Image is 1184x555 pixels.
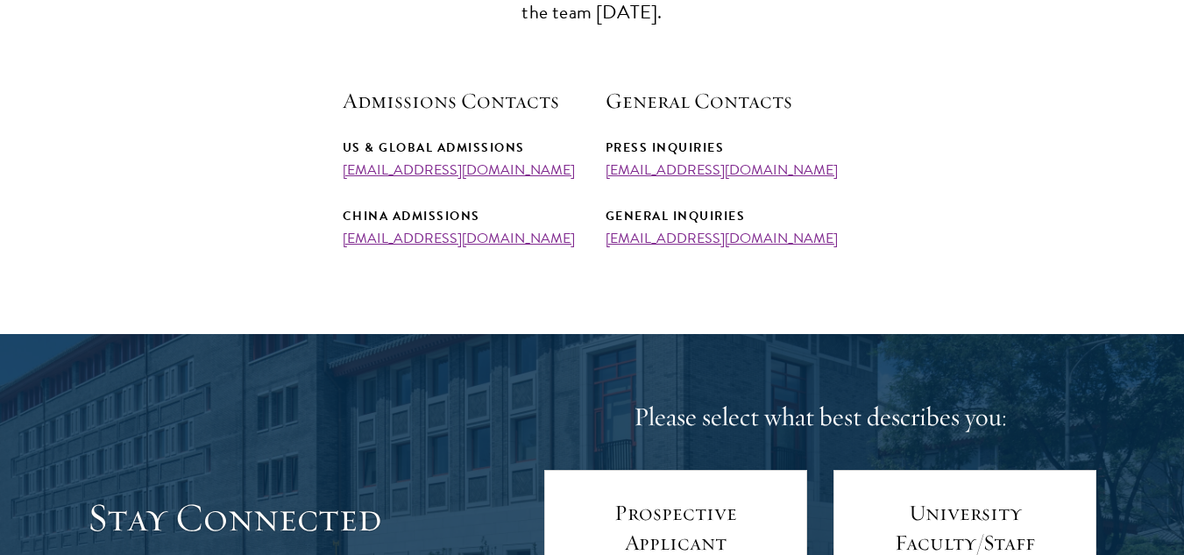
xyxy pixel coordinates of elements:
div: China Admissions [343,205,579,227]
div: Press Inquiries [606,137,842,159]
h5: General Contacts [606,86,842,116]
div: General Inquiries [606,205,842,227]
a: [EMAIL_ADDRESS][DOMAIN_NAME] [343,228,575,249]
h4: Please select what best describes you: [544,400,1096,435]
h5: Admissions Contacts [343,86,579,116]
a: [EMAIL_ADDRESS][DOMAIN_NAME] [606,160,838,181]
a: [EMAIL_ADDRESS][DOMAIN_NAME] [606,228,838,249]
h3: Stay Connected [88,494,416,543]
a: [EMAIL_ADDRESS][DOMAIN_NAME] [343,160,575,181]
div: US & Global Admissions [343,137,579,159]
